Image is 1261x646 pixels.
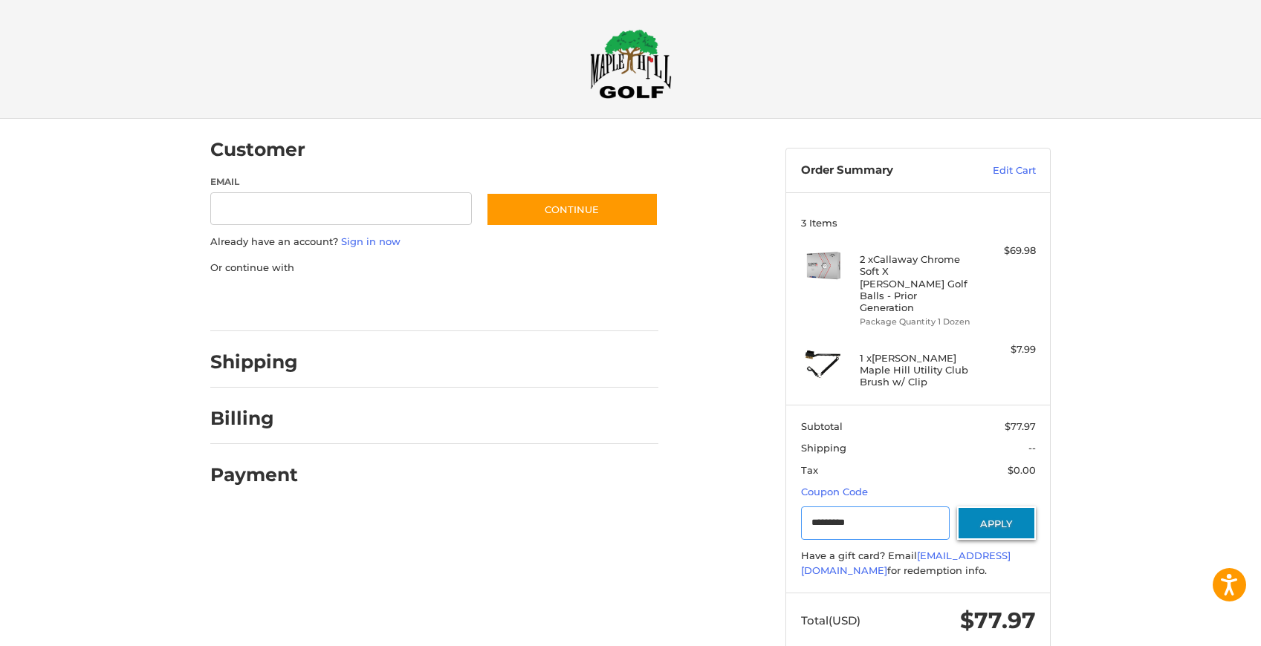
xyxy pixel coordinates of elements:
a: Sign in now [341,235,401,247]
h2: Customer [210,138,305,161]
h4: 2 x Callaway Chrome Soft X [PERSON_NAME] Golf Balls - Prior Generation [860,253,973,313]
li: Package Quantity 1 Dozen [860,316,973,328]
img: Maple Hill Golf [590,29,672,99]
span: Shipping [801,442,846,454]
iframe: PayPal-paypal [206,290,317,316]
button: Continue [486,192,658,226]
span: $77.97 [1005,420,1036,432]
span: -- [1028,442,1036,454]
span: $77.97 [960,607,1036,634]
button: Apply [957,506,1036,540]
iframe: PayPal-paylater [331,290,443,316]
p: Already have an account? [210,235,658,249]
div: $7.99 [977,342,1036,357]
p: Or continue with [210,261,658,275]
h3: 3 Items [801,217,1036,229]
h2: Billing [210,407,297,430]
a: [EMAIL_ADDRESS][DOMAIN_NAME] [801,549,1011,576]
h2: Payment [210,463,298,486]
span: $0.00 [1008,464,1036,476]
iframe: PayPal-venmo [458,290,569,316]
h2: Shipping [210,350,298,373]
a: Edit Cart [961,163,1036,178]
a: Coupon Code [801,486,868,497]
input: Gift Certificate or Coupon Code [801,506,950,540]
div: $69.98 [977,244,1036,258]
div: Have a gift card? Email for redemption info. [801,549,1036,578]
h4: 1 x [PERSON_NAME] Maple Hill Utility Club Brush w/ Clip [860,352,973,388]
iframe: Google Customer Reviews [1138,606,1261,646]
label: Email [210,175,472,189]
span: Subtotal [801,420,843,432]
span: Total (USD) [801,613,860,627]
h3: Order Summary [801,163,961,178]
span: Tax [801,464,818,476]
